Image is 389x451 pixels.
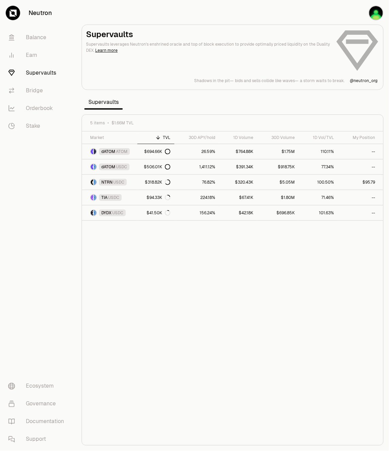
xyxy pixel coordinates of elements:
[257,190,299,205] a: $1.80M
[147,195,170,200] div: $94.33K
[338,159,383,174] a: --
[137,159,174,174] a: $506.01K
[145,180,170,185] div: $318.82K
[174,175,219,190] a: 76.82%
[223,135,253,140] div: 1D Volume
[147,210,170,216] div: $41.50K
[219,159,257,174] a: $391.34K
[257,175,299,190] a: $5.05M
[91,210,93,216] img: DYDX Logo
[257,205,299,220] a: $696.85K
[108,195,119,200] span: USDC
[82,159,137,174] a: dATOM LogoUSDC LogodATOMUSDC
[144,164,170,170] div: $506.01K
[91,149,93,154] img: dATOM Logo
[141,135,170,140] div: TVL
[3,413,73,431] a: Documentation
[82,175,137,190] a: NTRN LogoUSDC LogoNTRNUSDC
[112,120,134,126] span: $1.66M TVL
[257,144,299,159] a: $1.75M
[137,175,174,190] a: $318.82K
[3,46,73,64] a: Earn
[94,149,96,154] img: ATOM Logo
[174,205,219,220] a: 156.24%
[299,205,338,220] a: 101.63%
[338,175,383,190] a: $95.79
[82,144,137,159] a: dATOM LogoATOM LogodATOMATOM
[95,48,118,53] a: Learn more
[261,135,295,140] div: 30D Volume
[94,210,96,216] img: USDC Logo
[116,164,127,170] span: USDC
[219,175,257,190] a: $320.43K
[86,41,330,53] p: Supervaults leverages Neutron's enshrined oracle and top of block execution to provide optimally ...
[303,135,334,140] div: 1D Vol/TVL
[94,195,96,200] img: USDC Logo
[101,149,115,154] span: dATOM
[3,99,73,117] a: Orderbook
[91,195,93,200] img: TIA Logo
[350,78,378,83] p: @ neutron_org
[300,78,344,83] p: a storm waits to break.
[235,78,299,83] p: bids and sells collide like waves—
[350,78,378,83] a: @neutron_org
[3,431,73,448] a: Support
[338,190,383,205] a: --
[101,180,113,185] span: NTRN
[101,210,112,216] span: DYDX
[137,205,174,220] a: $41.50K
[82,190,137,205] a: TIA LogoUSDC LogoTIAUSDC
[101,164,115,170] span: dATOM
[3,82,73,99] a: Bridge
[174,144,219,159] a: 26.59%
[3,29,73,46] a: Balance
[3,377,73,395] a: Ecosystem
[137,144,174,159] a: $694.66K
[369,5,384,20] img: ledger
[90,120,105,126] span: 5 items
[84,95,123,109] span: Supervaults
[299,159,338,174] a: 77.34%
[338,144,383,159] a: --
[174,190,219,205] a: 224.18%
[3,117,73,135] a: Stake
[116,149,128,154] span: ATOM
[101,195,107,200] span: TIA
[299,190,338,205] a: 71.46%
[90,135,133,140] div: Market
[94,180,96,185] img: USDC Logo
[219,190,257,205] a: $67.41K
[94,164,96,170] img: USDC Logo
[257,159,299,174] a: $918.75K
[194,78,344,83] a: Shadows in the pit—bids and sells collide like waves—a storm waits to break.
[113,180,124,185] span: USDC
[3,64,73,82] a: Supervaults
[338,205,383,220] a: --
[174,159,219,174] a: 1,411.12%
[144,149,170,154] div: $694.66K
[219,144,257,159] a: $764.88K
[194,78,234,83] p: Shadows in the pit—
[86,29,330,40] h2: Supervaults
[137,190,174,205] a: $94.33K
[179,135,215,140] div: 30D APY/hold
[299,175,338,190] a: 100.50%
[219,205,257,220] a: $42.18K
[3,395,73,413] a: Governance
[112,210,123,216] span: USDC
[299,144,338,159] a: 110.11%
[91,164,93,170] img: dATOM Logo
[342,135,375,140] div: My Position
[82,205,137,220] a: DYDX LogoUSDC LogoDYDXUSDC
[91,180,93,185] img: NTRN Logo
